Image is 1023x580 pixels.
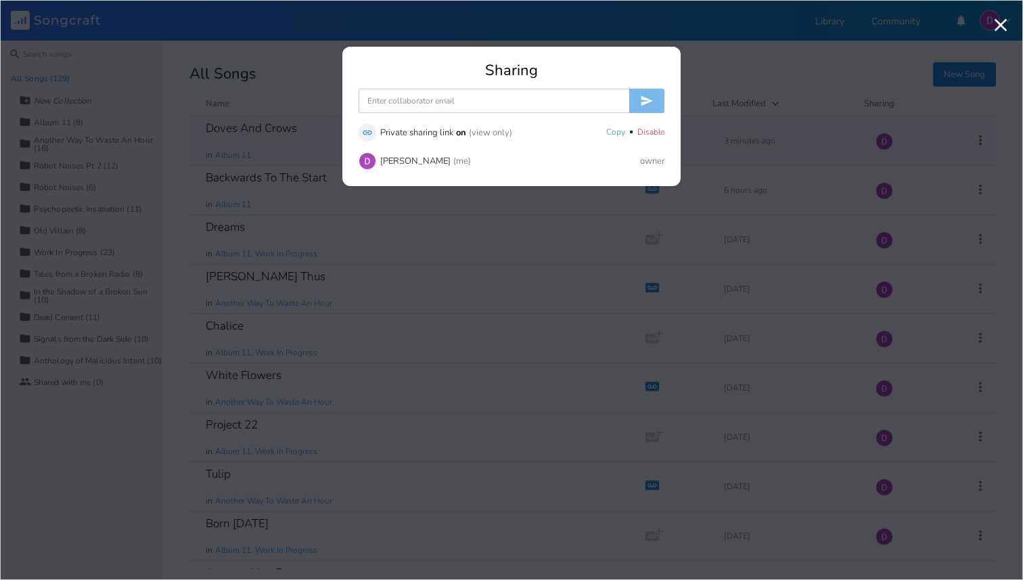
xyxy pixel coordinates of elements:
[629,127,633,135] div: •
[453,157,471,166] div: (me)
[380,157,451,166] div: [PERSON_NAME]
[629,89,664,113] button: Invite
[606,127,625,139] button: Copy
[380,129,453,137] div: Private sharing link
[359,152,376,170] img: Dylan
[469,129,512,137] div: (view only)
[359,63,664,78] div: Sharing
[640,157,664,166] div: owner
[359,89,629,113] input: Enter collaborator email
[637,127,664,139] button: Disable
[456,129,466,137] div: on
